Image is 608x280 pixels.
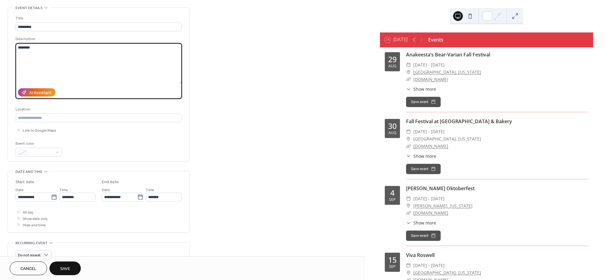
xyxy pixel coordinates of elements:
div: Location [15,106,181,113]
div: ​ [406,269,411,276]
div: ​ [406,61,411,69]
span: Show more [413,220,436,226]
div: ​ [406,262,411,269]
div: 15 [388,256,397,264]
div: Title [15,15,181,22]
div: Aug [388,131,396,135]
div: 30 [388,122,397,130]
div: Aug [388,64,396,68]
button: Cancel [10,261,47,275]
div: AI Assistant [29,90,51,96]
span: [GEOGRAPHIC_DATA], [US_STATE] [413,135,481,143]
a: [PERSON_NAME], [US_STATE] [413,202,473,210]
div: ​ [406,195,411,202]
a: [DOMAIN_NAME] [413,76,448,82]
div: Events [428,36,443,43]
div: End date [102,179,119,185]
span: Show more [413,153,436,159]
div: ​ [406,76,411,83]
button: ​Show more [406,220,436,226]
div: Sep [389,198,396,202]
div: Start date [15,179,34,185]
a: [PERSON_NAME] Oktoberfest [406,185,475,192]
div: ​ [406,143,411,150]
span: Show date only [23,216,48,222]
span: Hide end time [23,222,46,228]
span: Time [146,187,154,193]
a: Viva Roswell [406,252,435,258]
span: [DATE] - [DATE] [413,128,445,135]
button: Save event [406,231,441,241]
div: 4 [390,189,395,197]
a: [DOMAIN_NAME] [413,143,448,149]
div: ​ [406,220,411,226]
span: Event details [15,5,43,11]
div: Event color [15,140,61,147]
span: Do not repeat [18,252,41,259]
button: Save event [406,97,441,107]
button: ​Show more [406,153,436,159]
span: Date and time [15,169,43,175]
a: [GEOGRAPHIC_DATA], [US_STATE] [413,69,481,76]
div: Description [15,36,181,42]
div: ​ [406,202,411,210]
div: ​ [406,153,411,159]
button: Save [50,261,81,275]
div: 29 [388,56,397,63]
div: Sep [389,265,396,269]
div: ​ [406,128,411,135]
span: All day [23,209,33,216]
div: ​ [406,69,411,76]
span: Date [102,187,110,193]
span: Link to Google Maps [23,127,56,134]
a: [GEOGRAPHIC_DATA], [US_STATE] [413,269,481,276]
div: ​ [406,86,411,92]
button: Save event [406,164,441,174]
button: AI Assistant [18,88,56,96]
span: [DATE] - [DATE] [413,262,445,269]
div: ​ [406,135,411,143]
span: Recurring event [15,240,48,246]
button: ​Show more [406,86,436,92]
span: [DATE] - [DATE] [413,61,445,69]
div: ​ [406,209,411,217]
span: Cancel [20,266,36,272]
span: Date [15,187,24,193]
a: [DOMAIN_NAME] [413,210,448,216]
a: Fall Festival at [GEOGRAPHIC_DATA] & Bakery [406,118,512,125]
span: Save [60,266,70,272]
a: Anakeesta’s Bear-Varian Fall Festival [406,51,490,58]
span: [DATE] - [DATE] [413,195,445,202]
span: Show more [413,86,436,92]
span: Time [60,187,68,193]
